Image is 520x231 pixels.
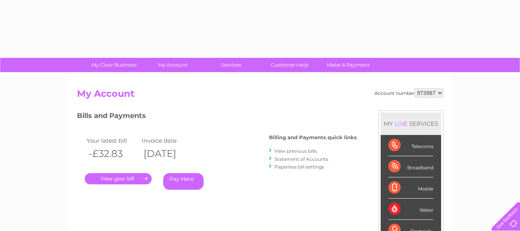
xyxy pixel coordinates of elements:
a: My Account [141,58,204,72]
div: MY SERVICES [381,113,441,135]
a: Customer Help [258,58,321,72]
a: Services [199,58,263,72]
h4: Billing and Payments quick links [269,135,357,140]
div: Broadband [388,156,433,177]
div: LIVE [393,120,409,127]
a: View previous bills [274,148,317,154]
a: Statement of Accounts [274,156,328,162]
a: . [85,173,152,184]
td: Your latest bill [85,135,140,146]
div: Account number [375,88,443,98]
div: Water [388,199,433,220]
a: Pay Here [163,173,204,190]
div: Telecoms [388,135,433,156]
a: Paperless bill settings [274,164,324,170]
h2: My Account [77,88,443,103]
a: Make A Payment [316,58,380,72]
div: Mobile [388,177,433,199]
h3: Bills and Payments [77,110,357,124]
th: [DATE] [140,146,195,162]
td: Invoice date [140,135,195,146]
th: -£32.83 [85,146,140,162]
a: My Clear Business [82,58,146,72]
